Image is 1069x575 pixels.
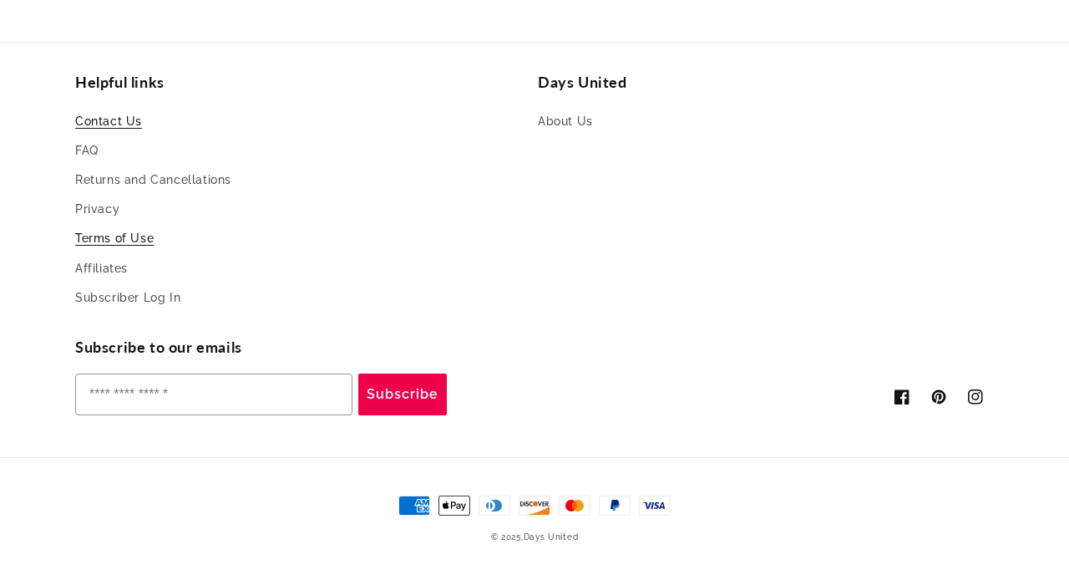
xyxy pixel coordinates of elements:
a: About Us [538,111,593,136]
a: Days United [524,532,579,542]
a: Returns and Cancellations [75,165,231,195]
h2: Subscribe to our emails [75,338,534,357]
input: Enter your email [75,374,352,415]
h2: Helpful links [75,73,531,92]
a: Privacy [75,195,119,224]
a: Terms of Use [75,224,154,253]
small: © 2025, [491,532,579,542]
a: Contact Us [75,111,142,136]
a: FAQ [75,136,99,165]
h2: Days United [538,73,994,92]
a: Subscriber Log In [75,283,180,313]
a: Affiliates [75,254,128,283]
button: Subscribe [358,374,447,415]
